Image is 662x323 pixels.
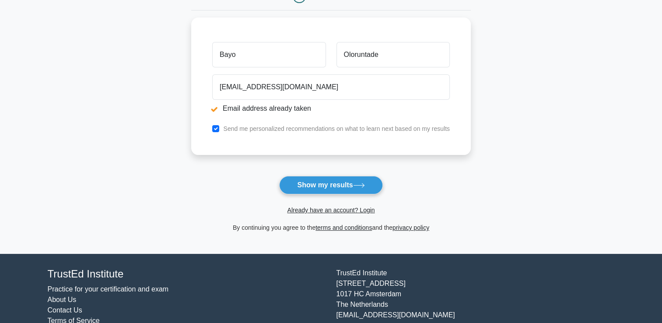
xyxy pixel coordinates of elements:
[48,306,82,314] a: Contact Us
[212,42,326,67] input: First name
[279,176,382,194] button: Show my results
[48,285,169,293] a: Practice for your certification and exam
[223,125,450,132] label: Send me personalized recommendations on what to learn next based on my results
[48,268,326,281] h4: TrustEd Institute
[212,103,450,114] li: Email address already taken
[287,207,375,214] a: Already have an account? Login
[212,74,450,100] input: Email
[48,296,77,303] a: About Us
[186,222,476,233] div: By continuing you agree to the and the
[315,224,372,231] a: terms and conditions
[336,42,450,67] input: Last name
[392,224,429,231] a: privacy policy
